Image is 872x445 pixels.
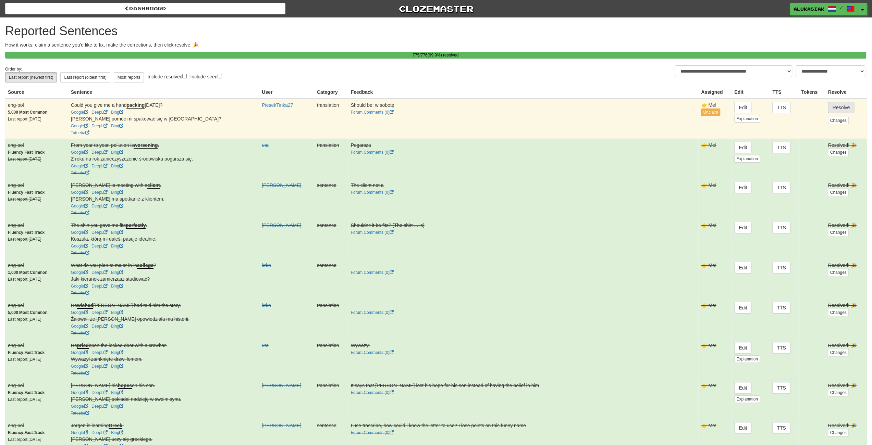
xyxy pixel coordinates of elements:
[71,236,256,242] div: Koszula, którą mi dałeś, pasuje idealnie.
[111,284,123,289] a: Bing
[71,291,89,295] a: Tatoeba
[8,382,65,389] div: eng-pol
[71,230,88,235] a: Google
[701,342,729,349] div: 👉 Me!
[71,102,162,109] span: Could you give me a hand [DATE]?
[5,86,68,99] th: Source
[734,115,760,123] button: Explanation
[111,350,123,355] a: Bing
[8,190,45,195] strong: Fluency Fast Track
[314,179,348,219] td: sentence
[734,102,751,113] button: Edit
[111,404,123,409] a: Bing
[71,195,256,202] div: [PERSON_NAME] ma spotkanie z klientem.
[77,343,89,349] u: pried
[68,86,259,99] th: Sentence
[91,364,108,369] a: DeepL
[828,222,864,229] div: Resolved! 🎉
[314,299,348,339] td: translation
[8,342,65,349] div: eng-pol
[262,343,268,348] a: uta
[701,142,729,149] div: 👉 Me!
[828,229,848,236] button: Changes
[772,142,790,153] button: TTS
[828,429,848,436] button: Changes
[734,182,751,193] button: Edit
[734,382,751,394] button: Edit
[134,142,158,149] u: worsening
[126,102,145,109] u: packing
[314,99,348,139] td: translation
[8,110,48,115] strong: 5,000 Most Common
[71,263,156,269] span: What do you plan to major in in ?
[71,155,256,162] div: Z roku na rok zanieczyszczenie środowiska pogarsza się.
[71,244,88,249] a: Google
[828,142,864,149] div: Resolved! 🎉
[111,164,123,168] a: Bing
[701,182,729,189] div: 👉 Me!
[111,324,123,329] a: Bing
[734,302,751,314] button: Edit
[91,350,108,355] a: DeepL
[772,182,790,193] button: TTS
[71,390,88,395] a: Google
[109,423,122,429] u: Greek
[71,303,181,309] span: He [PERSON_NAME] had told him the story.
[77,303,93,309] u: wished
[348,86,699,99] th: Feedback
[772,422,790,434] button: TTS
[111,204,123,208] a: Bing
[259,86,314,99] th: User
[828,262,864,269] div: Resolved! 🎉
[71,222,147,229] span: The shirt you gave me fits .
[701,302,729,309] div: 👉 Me!
[262,222,301,228] a: [PERSON_NAME]
[71,331,89,335] a: Tatoeba
[314,379,348,419] td: translation
[111,230,123,235] a: Bing
[8,310,48,315] strong: 5,000 Most Common
[734,395,760,403] button: Explanation
[296,3,576,15] a: Clozemaster
[314,139,348,179] td: translation
[734,262,751,274] button: Edit
[71,310,88,315] a: Google
[701,422,729,429] div: 👉 Me!
[351,270,394,275] a: Forum Comments (0)
[348,339,699,379] td: Wyważył
[71,276,256,282] div: Jaki kierunek zamierzasz studiować?
[71,270,88,275] a: Google
[8,102,65,109] div: eng-pol
[8,317,41,322] small: Last report: [DATE]
[5,67,22,72] small: Order by:
[91,244,108,249] a: DeepL
[114,72,144,82] button: Most reports
[701,262,729,269] div: 👉 Me!
[71,204,88,208] a: Google
[828,389,848,396] button: Changes
[71,364,88,369] a: Google
[828,309,848,316] button: Changes
[71,164,88,168] a: Google
[111,190,123,195] a: Bing
[5,72,57,82] button: Last report (newest first)
[126,222,146,229] u: perfectly
[8,270,48,275] strong: 1,000 Most Common
[111,270,123,275] a: Bing
[91,284,108,289] a: DeepL
[71,423,124,429] span: Jorgen is learning .
[770,86,798,99] th: TTS
[71,430,88,435] a: Google
[839,5,843,10] span: /
[732,86,770,99] th: Edit
[825,86,867,99] th: Resolve
[5,52,866,59] div: 775 / 776 ( 99.9 %) resolved
[71,350,88,355] a: Google
[60,72,110,82] button: Last report (oldest first)
[348,139,699,179] td: Pogarsza
[190,73,222,80] label: Include seen
[91,150,108,155] a: DeepL
[111,430,123,435] a: Bing
[734,222,751,233] button: Edit
[71,371,89,376] a: Tatoeba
